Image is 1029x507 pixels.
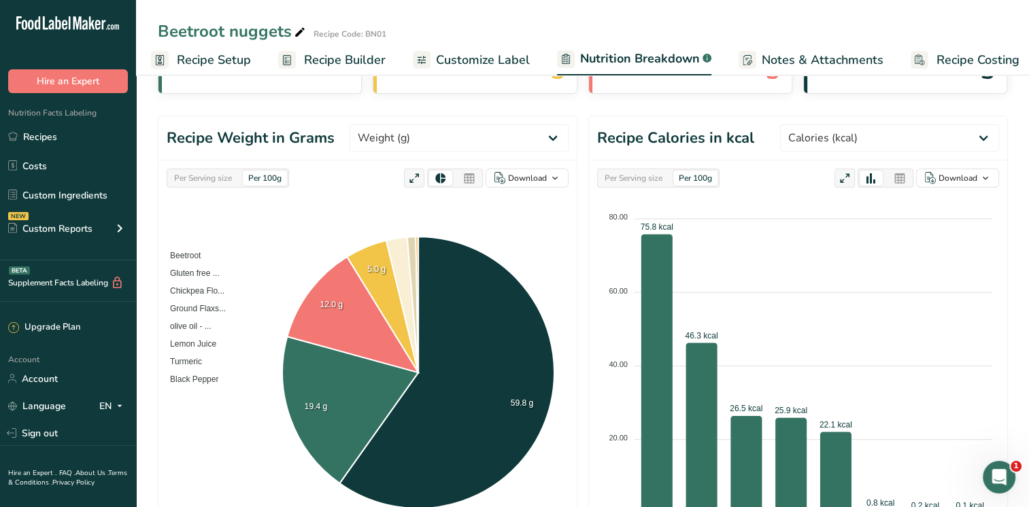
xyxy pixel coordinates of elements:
[436,51,530,69] span: Customize Label
[160,374,218,384] span: Black Pepper
[278,45,386,75] a: Recipe Builder
[8,468,56,478] a: Hire an Expert .
[609,434,628,442] tspan: 20.00
[597,127,754,150] h1: Recipe Calories in kcal
[580,50,700,68] span: Nutrition Breakdown
[9,266,30,275] div: BETA
[160,268,220,278] span: Gluten free ...
[762,51,883,69] span: Notes & Attachments
[911,45,1019,75] a: Recipe Costing
[739,45,883,75] a: Notes & Attachments
[99,398,128,414] div: EN
[160,251,201,260] span: Beetroot
[8,321,80,334] div: Upgrade Plan
[160,357,202,366] span: Turmeric
[75,468,108,478] a: About Us .
[59,468,75,478] a: FAQ .
[508,172,547,184] div: Download
[8,394,66,418] a: Language
[1011,461,1022,472] span: 1
[158,19,308,43] div: Beetroot nuggets
[151,45,251,75] a: Recipe Setup
[413,45,530,75] a: Customize Label
[916,169,999,188] button: Download
[609,213,628,221] tspan: 80.00
[177,51,251,69] span: Recipe Setup
[8,468,127,487] a: Terms & Conditions .
[243,171,287,186] div: Per 100g
[314,28,386,40] div: Recipe Code: BN01
[599,171,668,186] div: Per Serving size
[609,287,628,295] tspan: 60.00
[673,171,718,186] div: Per 100g
[167,127,335,150] h1: Recipe Weight in Grams
[304,51,386,69] span: Recipe Builder
[937,51,1019,69] span: Recipe Costing
[8,212,29,220] div: NEW
[52,478,95,487] a: Privacy Policy
[160,339,216,349] span: Lemon Juice
[486,169,569,188] button: Download
[983,461,1015,493] iframe: Intercom live chat
[160,286,224,296] span: Chickpea Flo...
[939,172,977,184] div: Download
[8,69,128,93] button: Hire an Expert
[8,222,92,236] div: Custom Reports
[557,43,711,76] a: Nutrition Breakdown
[160,321,212,331] span: olive oil - ...
[609,360,628,368] tspan: 40.00
[169,171,237,186] div: Per Serving size
[160,304,226,313] span: Ground Flaxs...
